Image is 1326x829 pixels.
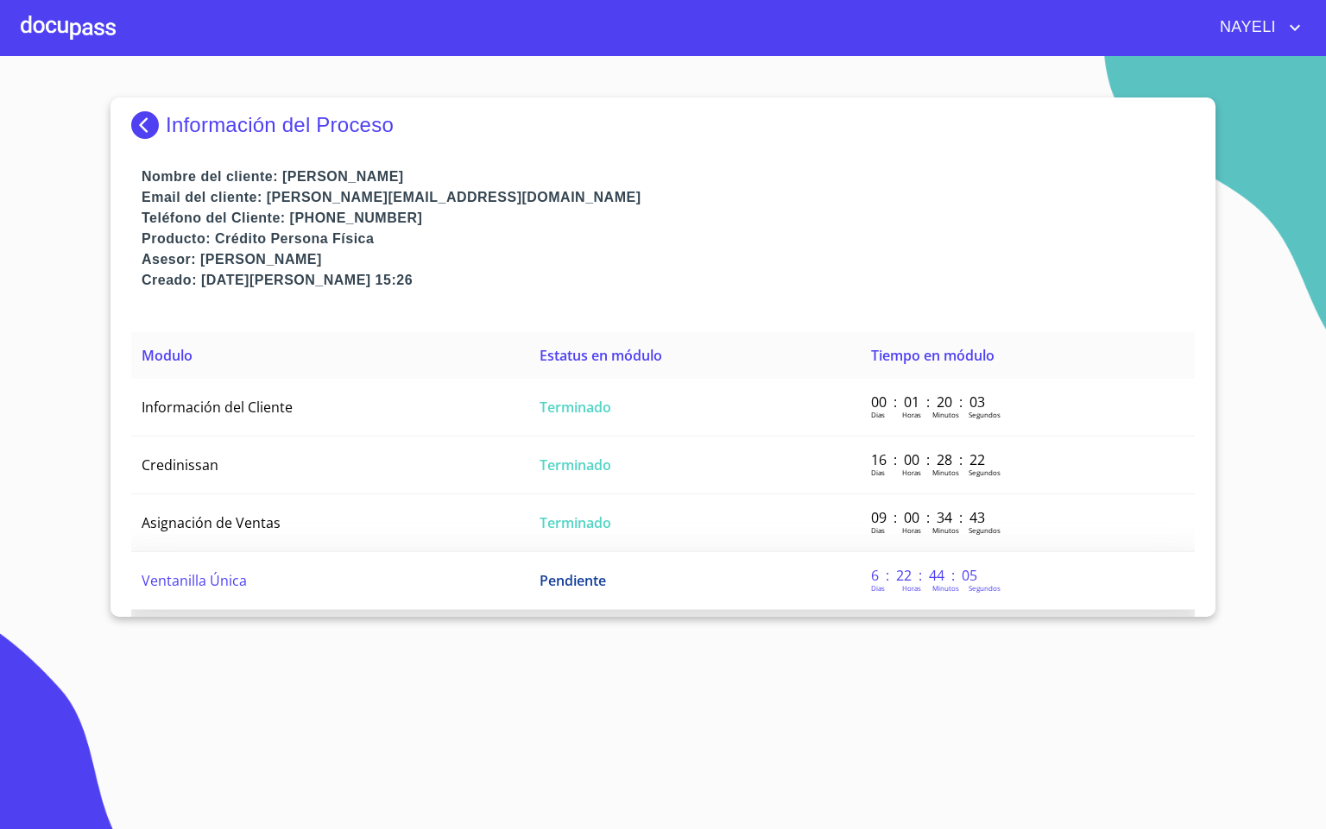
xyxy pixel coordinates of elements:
[142,513,281,532] span: Asignación de Ventas
[969,410,1001,419] p: Segundos
[540,513,611,532] span: Terminado
[540,571,606,590] span: Pendiente
[142,398,293,417] span: Información del Cliente
[871,468,885,477] p: Dias
[871,525,885,535] p: Dias
[540,398,611,417] span: Terminado
[932,525,959,535] p: Minutos
[1207,14,1305,41] button: account of current user
[142,249,1195,270] p: Asesor: [PERSON_NAME]
[969,468,1001,477] p: Segundos
[871,410,885,419] p: Dias
[871,393,988,411] p: 00 : 01 : 20 : 03
[871,566,988,585] p: 6 : 22 : 44 : 05
[131,111,166,139] img: Docupass spot blue
[142,166,1195,187] p: Nombre del cliente: [PERSON_NAME]
[142,346,193,365] span: Modulo
[932,468,959,477] p: Minutos
[902,583,921,593] p: Horas
[871,346,994,365] span: Tiempo en módulo
[969,525,1001,535] p: Segundos
[969,583,1001,593] p: Segundos
[1207,14,1285,41] span: NAYELI
[871,508,988,527] p: 09 : 00 : 34 : 43
[902,468,921,477] p: Horas
[932,410,959,419] p: Minutos
[142,270,1195,291] p: Creado: [DATE][PERSON_NAME] 15:26
[902,525,921,535] p: Horas
[142,229,1195,249] p: Producto: Crédito Persona Física
[166,113,394,137] p: Información del Proceso
[142,571,247,590] span: Ventanilla Única
[142,208,1195,229] p: Teléfono del Cliente: [PHONE_NUMBER]
[932,583,959,593] p: Minutos
[142,455,218,474] span: Credinissan
[871,583,885,593] p: Dias
[540,455,611,474] span: Terminado
[142,187,1195,208] p: Email del cliente: [PERSON_NAME][EMAIL_ADDRESS][DOMAIN_NAME]
[871,450,988,469] p: 16 : 00 : 28 : 22
[540,346,662,365] span: Estatus en módulo
[902,410,921,419] p: Horas
[131,111,1195,139] div: Información del Proceso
